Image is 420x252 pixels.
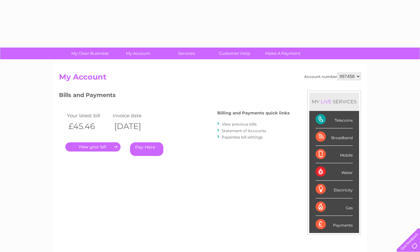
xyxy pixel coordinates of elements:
h3: Bills and Payments [59,91,290,102]
th: [DATE] [111,120,157,133]
th: £45.46 [65,120,111,133]
a: Services [160,48,213,59]
a: Pay Here [130,142,163,156]
div: Payments [316,216,353,233]
div: Account number [304,73,361,80]
a: . [65,142,121,152]
a: My Clear Business [64,48,116,59]
div: MY SERVICES [309,93,359,111]
a: My Account [112,48,164,59]
div: Telecoms [316,111,353,128]
a: Customer Help [208,48,261,59]
a: View previous bills [222,122,257,126]
a: Statement of Accounts [222,128,266,133]
h4: Billing and Payments quick links [217,111,290,115]
div: Broadband [316,128,353,146]
div: Gas [316,198,353,216]
a: Make A Payment [257,48,309,59]
div: LIVE [319,99,333,105]
div: Electricity [316,181,353,198]
div: Mobile [316,146,353,163]
td: Your latest bill [65,111,111,120]
h2: My Account [59,73,361,85]
a: Paperless bill settings [222,135,263,139]
div: Water [316,163,353,181]
td: Invoice date [111,111,157,120]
